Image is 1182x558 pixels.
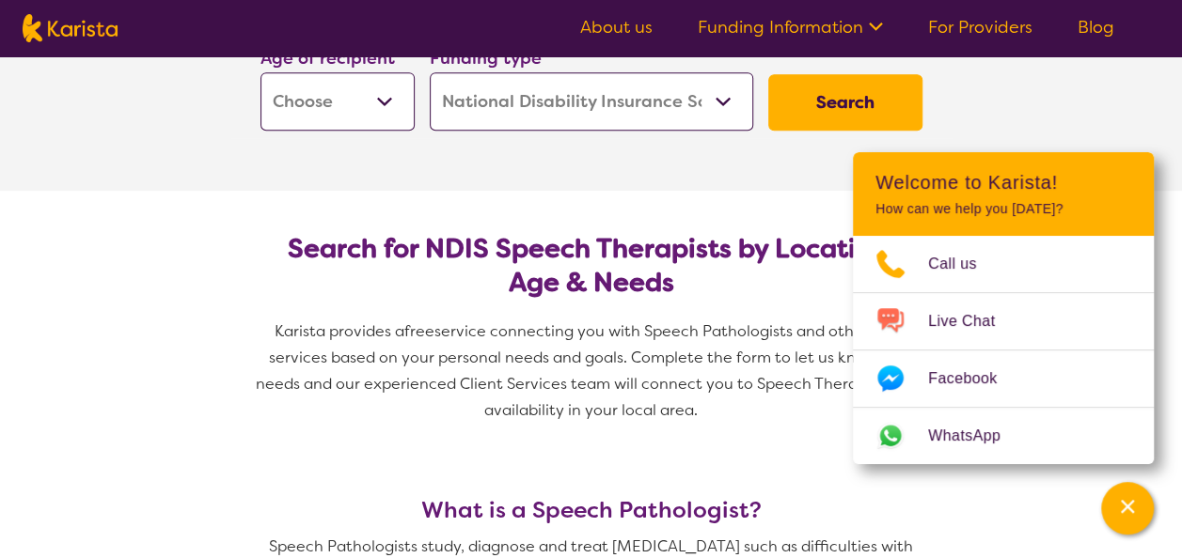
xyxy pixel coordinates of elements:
a: Web link opens in a new tab. [853,408,1154,464]
span: Facebook [928,364,1019,393]
h2: Search for NDIS Speech Therapists by Location, Age & Needs [276,232,907,300]
label: Age of recipient [260,47,395,70]
span: free [404,321,434,341]
span: service connecting you with Speech Pathologists and other NDIS services based on your personal ne... [256,321,930,420]
p: How can we help you [DATE]? [875,201,1131,217]
span: Karista provides a [275,321,404,341]
a: For Providers [928,16,1032,39]
span: Call us [928,250,1000,278]
a: Funding Information [698,16,883,39]
a: About us [580,16,653,39]
label: Funding type [430,47,542,70]
h3: What is a Speech Pathologist? [253,497,930,523]
button: Channel Menu [1101,482,1154,535]
a: Blog [1078,16,1114,39]
span: WhatsApp [928,422,1023,450]
button: Search [768,74,922,131]
img: Karista logo [23,14,118,42]
span: Live Chat [928,307,1017,335]
div: Channel Menu [853,152,1154,464]
h2: Welcome to Karista! [875,171,1131,194]
ul: Choose channel [853,236,1154,464]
